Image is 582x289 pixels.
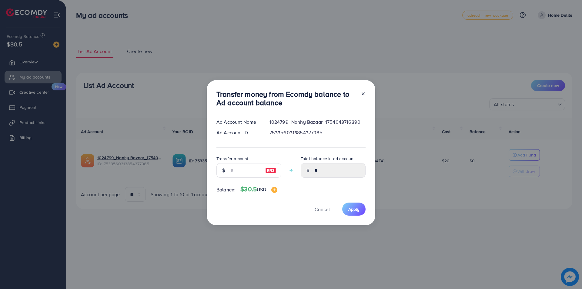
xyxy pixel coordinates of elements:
[301,156,355,162] label: Total balance in ad account
[307,203,337,216] button: Cancel
[348,206,360,212] span: Apply
[315,206,330,213] span: Cancel
[342,203,366,216] button: Apply
[216,186,236,193] span: Balance:
[265,119,370,126] div: 1024799_Nanhy Bazaar_1754043716390
[257,186,266,193] span: USD
[271,187,277,193] img: image
[265,129,370,136] div: 7533560313854377985
[212,119,265,126] div: Ad Account Name
[216,156,248,162] label: Transfer amount
[216,90,356,107] h3: Transfer money from Ecomdy balance to Ad account balance
[240,186,277,193] h4: $30.5
[212,129,265,136] div: Ad Account ID
[265,167,276,174] img: image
